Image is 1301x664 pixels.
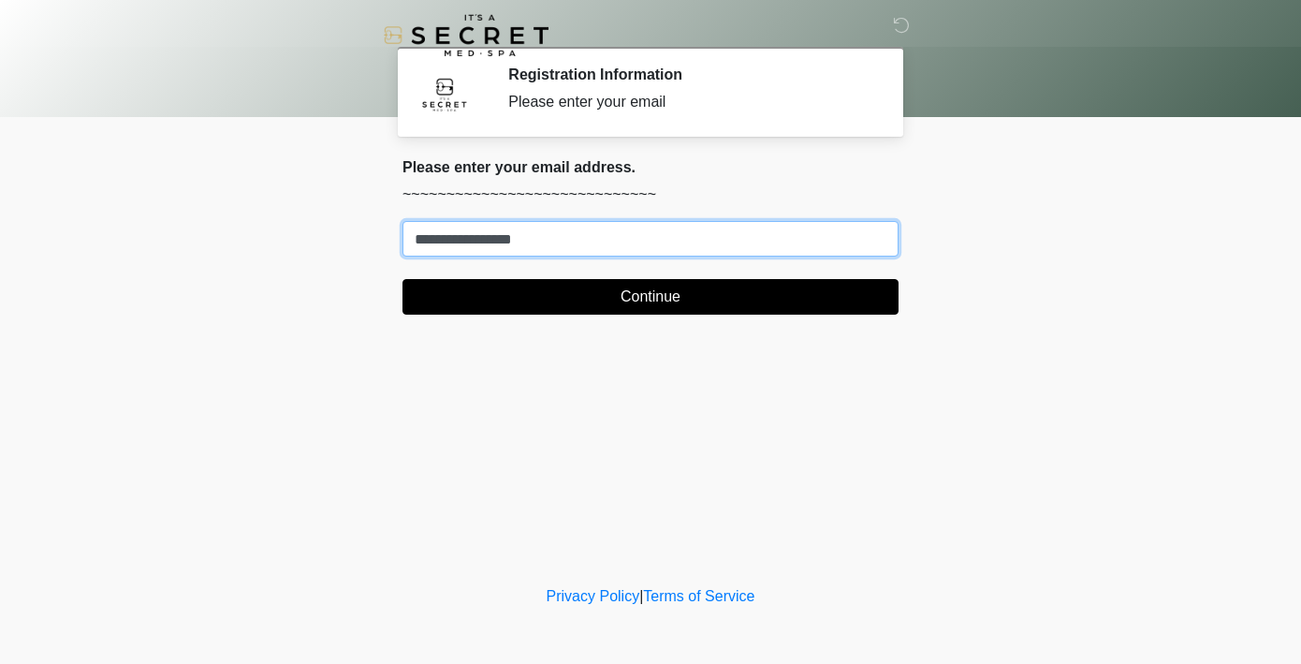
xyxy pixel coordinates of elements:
img: Agent Avatar [417,66,473,122]
a: Terms of Service [643,588,754,604]
a: | [639,588,643,604]
img: It's A Secret Med Spa Logo [384,14,548,56]
h2: Please enter your email address. [402,158,899,176]
a: Privacy Policy [547,588,640,604]
p: ~~~~~~~~~~~~~~~~~~~~~~~~~~~~~ [402,184,899,206]
div: Please enter your email [508,91,870,113]
button: Continue [402,279,899,315]
h2: Registration Information [508,66,870,83]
